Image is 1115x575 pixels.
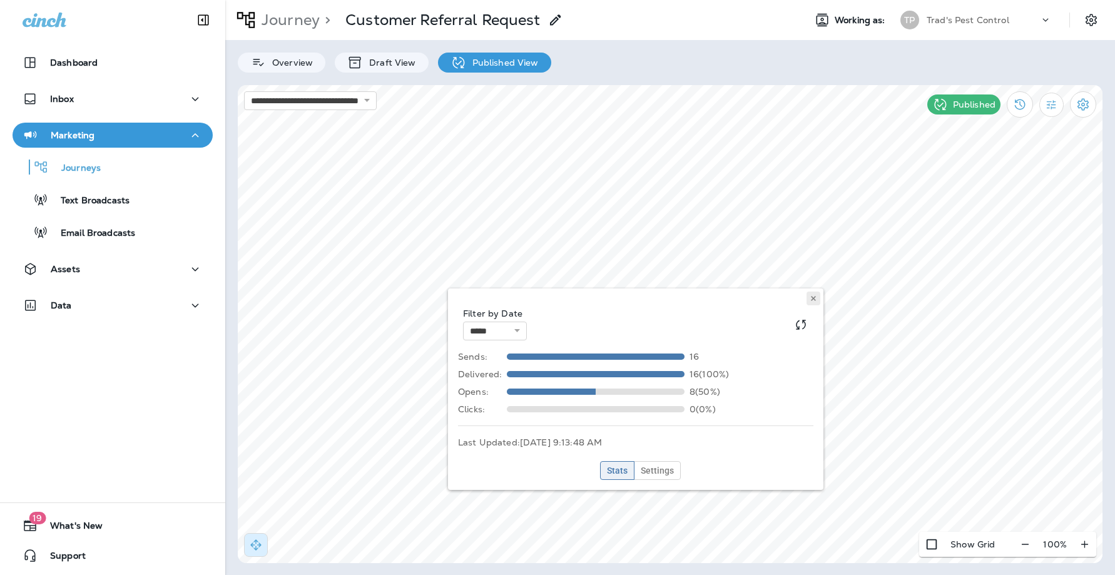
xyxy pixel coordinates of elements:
button: Text Broadcasts [13,186,213,213]
button: Settings [634,461,681,480]
button: Journeys [13,154,213,180]
button: Email Broadcasts [13,219,213,245]
button: Inbox [13,86,213,111]
button: Collapse Sidebar [186,8,221,33]
span: Settings [641,466,674,475]
p: Published View [466,58,539,68]
div: TP [900,11,919,29]
button: Dashboard [13,50,213,75]
p: Assets [51,264,80,274]
span: Working as: [835,15,888,26]
button: Refresh Stats [788,315,813,334]
p: 100 % [1043,539,1067,549]
button: Stats [600,461,634,480]
p: Draft View [363,58,415,68]
button: View Changelog [1007,91,1033,118]
button: Data [13,293,213,318]
span: Stats [607,466,628,475]
p: Journeys [49,163,101,175]
button: Settings [1070,91,1096,118]
button: Marketing [13,123,213,148]
button: 19What's New [13,513,213,538]
span: What's New [38,521,103,536]
button: Filter Statistics [1039,93,1064,117]
p: Published [953,99,995,109]
p: Show Grid [950,539,995,549]
p: Overview [266,58,313,68]
button: Assets [13,257,213,282]
p: Dashboard [50,58,98,68]
button: Settings [1080,9,1102,31]
p: > [320,11,330,29]
button: Support [13,543,213,568]
p: Inbox [50,94,74,104]
p: Marketing [51,130,94,140]
p: Text Broadcasts [48,195,130,207]
p: Journey [257,11,320,29]
p: Customer Referral Request [345,11,541,29]
p: Email Broadcasts [48,228,135,240]
p: Trad's Pest Control [927,15,1009,25]
span: Support [38,551,86,566]
p: Data [51,300,72,310]
span: 19 [29,512,46,524]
